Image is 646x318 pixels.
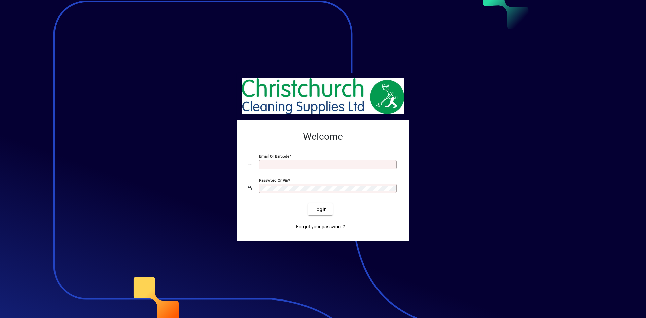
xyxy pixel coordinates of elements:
[259,154,289,159] mat-label: Email or Barcode
[259,178,288,183] mat-label: Password or Pin
[296,223,345,231] span: Forgot your password?
[308,203,332,215] button: Login
[293,221,348,233] a: Forgot your password?
[248,131,398,142] h2: Welcome
[313,206,327,213] span: Login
